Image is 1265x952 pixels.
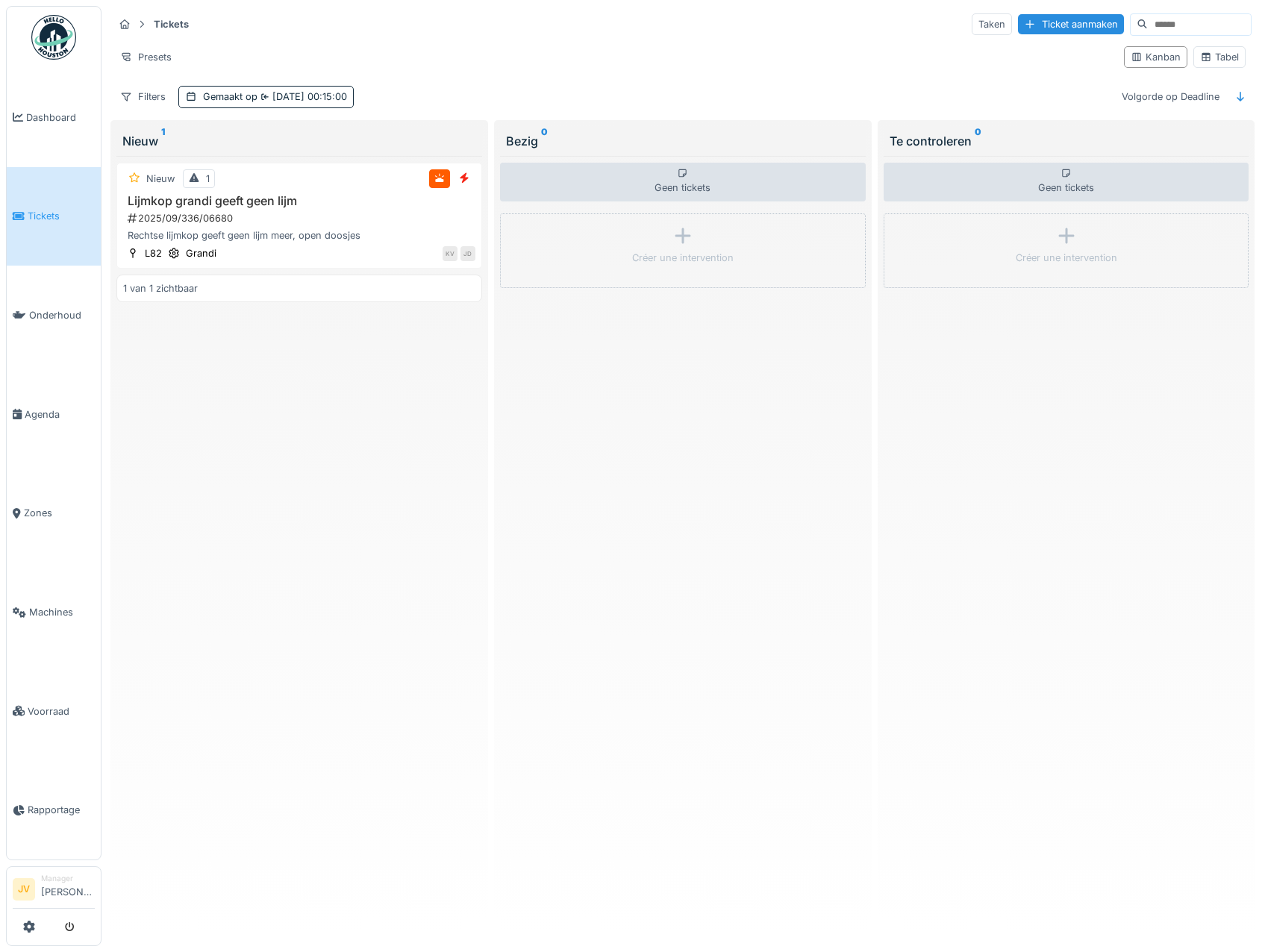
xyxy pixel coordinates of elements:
[25,407,95,422] span: Agenda
[41,873,95,905] li: [PERSON_NAME]
[7,761,101,860] a: Rapportage
[29,308,95,322] span: Onderhoud
[146,172,175,186] div: Nieuw
[7,662,101,761] a: Voorraad
[632,251,734,265] div: Créer une intervention
[7,68,101,167] a: Dashboard
[1016,251,1117,265] div: Créer une intervention
[113,86,172,107] div: Filters
[1131,50,1181,64] div: Kanban
[443,246,457,261] div: KV
[13,878,35,901] li: JV
[541,132,548,150] sup: 0
[41,873,95,884] div: Manager
[460,246,475,261] div: JD
[500,163,866,201] div: Geen tickets
[28,209,95,223] span: Tickets
[126,211,475,225] div: 2025/09/336/06680
[26,110,95,125] span: Dashboard
[972,13,1012,35] div: Taken
[884,163,1249,201] div: Geen tickets
[161,132,165,150] sup: 1
[31,15,76,60] img: Badge_color-CXgf-gQk.svg
[257,91,347,102] span: [DATE] 00:15:00
[1115,86,1226,107] div: Volgorde op Deadline
[1018,14,1124,34] div: Ticket aanmaken
[148,17,195,31] strong: Tickets
[7,464,101,563] a: Zones
[506,132,860,150] div: Bezig
[7,266,101,365] a: Onderhoud
[123,228,475,242] div: Rechtse lijmkop geeft geen lijm meer, open doosjes
[28,704,95,718] span: Voorraad
[1200,50,1239,64] div: Tabel
[123,194,475,208] h3: Lijmkop grandi geeft geen lijm
[145,246,162,260] div: L82
[123,281,198,295] div: 1 van 1 zichtbaar
[113,46,178,68] div: Presets
[122,132,476,150] div: Nieuw
[186,246,216,260] div: Grandi
[890,132,1243,150] div: Te controleren
[7,563,101,662] a: Machines
[7,365,101,464] a: Agenda
[29,605,95,619] span: Machines
[7,167,101,266] a: Tickets
[24,506,95,520] span: Zones
[28,803,95,817] span: Rapportage
[13,873,95,909] a: JV Manager[PERSON_NAME]
[206,172,210,186] div: 1
[203,90,347,104] div: Gemaakt op
[975,132,981,150] sup: 0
